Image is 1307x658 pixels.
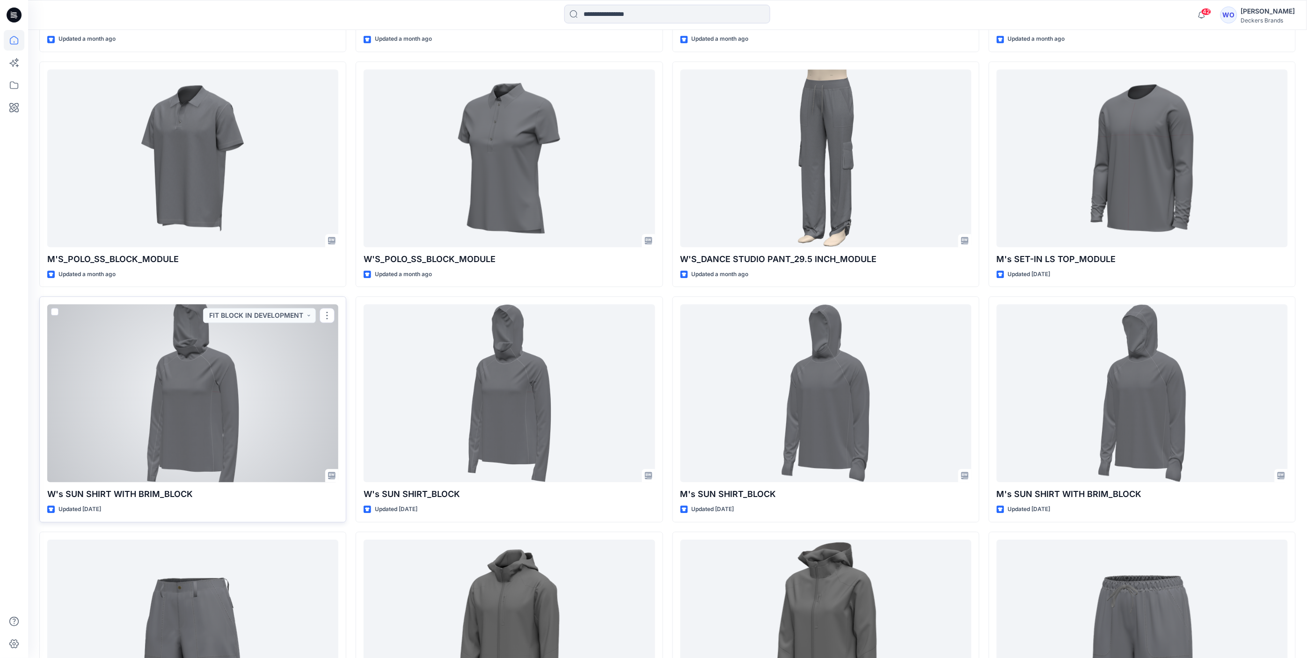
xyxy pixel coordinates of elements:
[997,69,1288,247] a: M's SET-IN LS TOP_MODULE
[692,34,749,44] p: Updated a month ago
[680,488,971,501] p: M's SUN SHIRT_BLOCK
[680,304,971,482] a: M's SUN SHIRT_BLOCK
[997,304,1288,482] a: M's SUN SHIRT WITH BRIM_BLOCK
[364,253,655,266] p: W'S_POLO_SS_BLOCK_MODULE
[375,270,432,279] p: Updated a month ago
[364,69,655,247] a: W'S_POLO_SS_BLOCK_MODULE
[375,504,417,514] p: Updated [DATE]
[58,504,101,514] p: Updated [DATE]
[1241,6,1295,17] div: [PERSON_NAME]
[364,488,655,501] p: W's SUN SHIRT_BLOCK
[692,504,734,514] p: Updated [DATE]
[997,253,1288,266] p: M's SET-IN LS TOP_MODULE
[1201,8,1212,15] span: 42
[680,69,971,247] a: W'S_DANCE STUDIO PANT_29.5 INCH_MODULE
[375,34,432,44] p: Updated a month ago
[1008,270,1051,279] p: Updated [DATE]
[47,488,338,501] p: W's SUN SHIRT WITH BRIM_BLOCK
[680,253,971,266] p: W'S_DANCE STUDIO PANT_29.5 INCH_MODULE
[1008,34,1065,44] p: Updated a month ago
[1241,17,1295,24] div: Deckers Brands
[58,34,116,44] p: Updated a month ago
[997,488,1288,501] p: M's SUN SHIRT WITH BRIM_BLOCK
[1008,504,1051,514] p: Updated [DATE]
[47,253,338,266] p: M'S_POLO_SS_BLOCK_MODULE
[47,304,338,482] a: W's SUN SHIRT WITH BRIM_BLOCK
[47,69,338,247] a: M'S_POLO_SS_BLOCK_MODULE
[58,270,116,279] p: Updated a month ago
[1220,7,1237,23] div: WO
[364,304,655,482] a: W's SUN SHIRT_BLOCK
[692,270,749,279] p: Updated a month ago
